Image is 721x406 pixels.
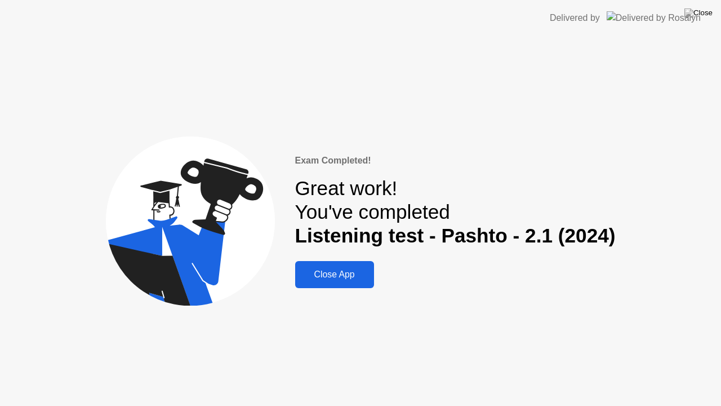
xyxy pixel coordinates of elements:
button: Close App [295,261,374,288]
b: Listening test - Pashto - 2.1 (2024) [295,224,616,246]
div: Exam Completed! [295,154,616,167]
img: Delivered by Rosalyn [607,11,701,24]
div: Close App [299,270,371,280]
div: Delivered by [550,11,600,25]
div: Great work! You've completed [295,176,616,248]
img: Close [684,8,713,17]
